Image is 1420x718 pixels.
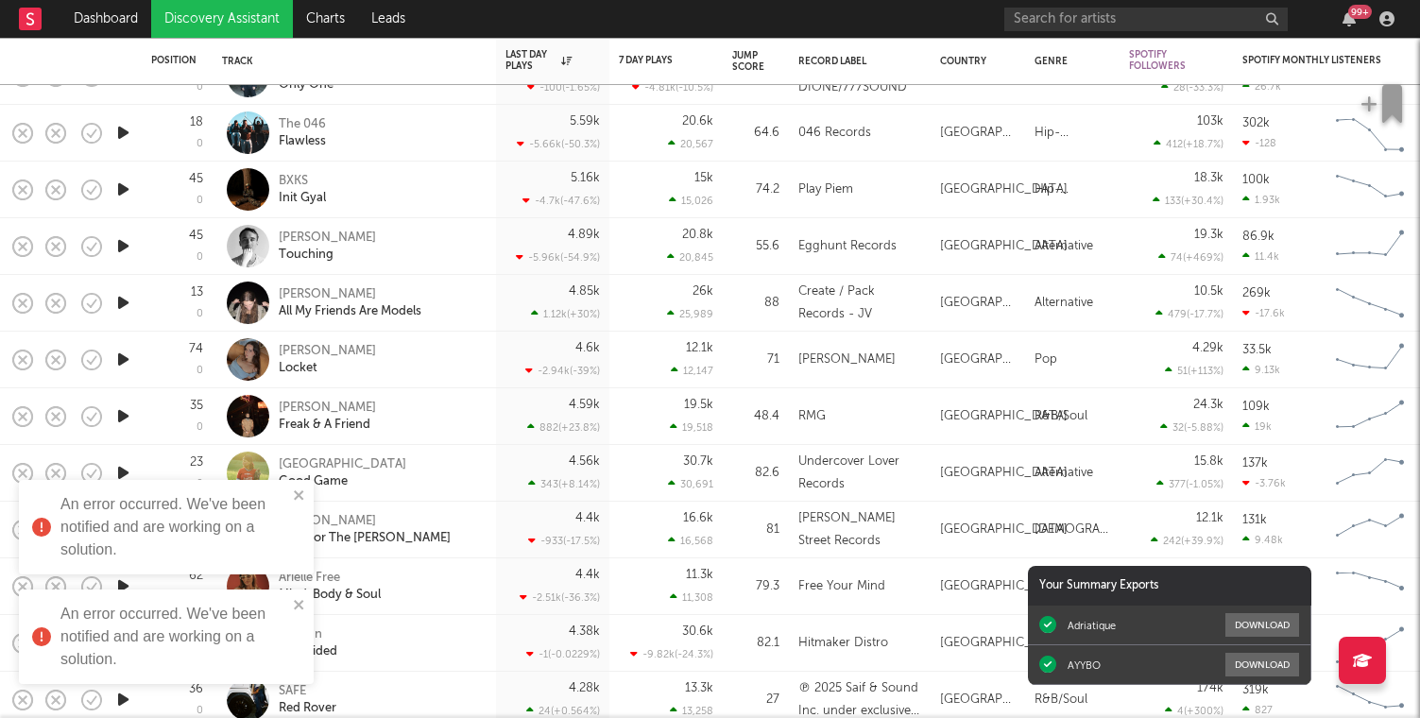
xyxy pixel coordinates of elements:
div: Undercover Lover Records [798,451,921,496]
svg: Chart title [1327,393,1412,440]
div: 10.5k [1194,285,1223,298]
div: Play Piem [798,179,853,201]
div: R&B/Soul [1035,689,1087,711]
div: 18 [190,116,203,128]
div: Position [151,55,197,66]
div: 11.3k [686,569,713,581]
svg: Chart title [1327,280,1412,327]
div: 1.12k ( +30 % ) [531,308,600,320]
div: 12.1k [1196,512,1223,524]
div: 30.6k [682,625,713,638]
a: [PERSON_NAME]All My Friends Are Models [279,286,421,320]
div: 24.3k [1193,399,1223,411]
div: 20.6k [682,115,713,128]
div: 377 ( -1.05 % ) [1156,478,1223,490]
div: 11.4k [1242,250,1279,263]
div: 20,845 [667,251,713,264]
div: 64.6 [732,122,779,145]
div: Record Label [798,56,912,67]
svg: Chart title [1327,223,1412,270]
div: 74 [189,343,203,355]
button: Download [1225,613,1299,637]
div: -3.76k [1242,477,1286,489]
div: 4.89k [568,229,600,241]
svg: Chart title [1327,166,1412,214]
div: [PERSON_NAME] [798,349,896,371]
div: 26.7k [1242,80,1281,93]
div: 48.4 [732,405,779,428]
div: 133 ( +30.4 % ) [1153,195,1223,207]
div: 45 [189,230,203,242]
div: 51 ( +113 % ) [1165,365,1223,377]
div: 25,989 [667,308,713,320]
div: Init Gyal [279,190,326,207]
div: 19,518 [670,421,713,434]
div: 479 ( -17.7 % ) [1155,308,1223,320]
div: 20.8k [682,229,713,241]
div: 18.3k [1194,172,1223,184]
div: [GEOGRAPHIC_DATA] [940,519,1068,541]
div: 9.48k [1242,534,1283,546]
div: 109k [1242,401,1270,413]
div: 4.29k [1192,342,1223,354]
div: 79.3 [732,575,779,598]
div: 13.3k [685,682,713,694]
div: [GEOGRAPHIC_DATA] [940,349,1016,371]
div: -128 [1242,137,1276,149]
div: 4 ( +300 % ) [1165,705,1223,717]
div: 86.9k [1242,231,1275,243]
div: 15.8k [1194,455,1223,468]
div: 100k [1242,174,1270,186]
div: [GEOGRAPHIC_DATA] [940,292,1016,315]
div: 4.38k [569,625,600,638]
div: 82.1 [732,632,779,655]
div: 88 [732,292,779,315]
div: [PERSON_NAME] [279,286,421,303]
div: 33.5k [1242,344,1272,356]
div: 28 ( -33.3 % ) [1161,81,1223,94]
div: Hip-Hop/Rap [1035,179,1110,201]
div: 19.5k [684,399,713,411]
div: 13,258 [670,705,713,717]
svg: Chart title [1327,110,1412,157]
button: Download [1225,653,1299,676]
div: 24 ( +0.564 % ) [526,705,600,717]
div: Genre [1035,56,1101,67]
div: An error occurred. We've been notified and are working on a solution. [60,493,287,561]
div: Last Day Plays [505,49,572,72]
div: 23 [190,456,203,469]
div: 12,147 [671,365,713,377]
div: 35 [190,400,203,412]
div: [GEOGRAPHIC_DATA] [940,632,1068,655]
div: 5.16k [571,172,600,184]
div: All My Friends Are Models [279,303,421,320]
div: 319k [1242,684,1269,696]
div: 0 [197,366,203,376]
div: 0 [197,422,203,433]
div: [PERSON_NAME] [279,230,376,247]
div: 4.6k [575,342,600,354]
div: 4.4k [575,569,600,581]
div: 30.7k [683,455,713,468]
div: 27 [732,689,779,711]
div: 74 ( +469 % ) [1158,251,1223,264]
div: 19.3k [1194,229,1223,241]
div: AYYBO [1068,658,1101,672]
div: 412 ( +18.7 % ) [1154,138,1223,150]
div: -4.7k ( -47.6 % ) [522,195,600,207]
div: 20,567 [668,138,713,150]
div: [GEOGRAPHIC_DATA] [940,179,1068,201]
div: 131k [1242,514,1267,526]
div: 9.13k [1242,364,1280,376]
svg: Chart title [1327,450,1412,497]
div: 302k [1242,117,1270,129]
div: Good Game [279,473,406,490]
a: [PERSON_NAME]Freak & A Friend [279,400,376,434]
div: -933 ( -17.5 % ) [528,535,600,547]
div: Spotify Followers [1129,49,1195,72]
div: 30,691 [668,478,713,490]
div: 4.4k [575,512,600,524]
div: Adriatique [1068,619,1116,632]
div: 4.28k [569,682,600,694]
div: 882 ( +23.8 % ) [527,421,600,434]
